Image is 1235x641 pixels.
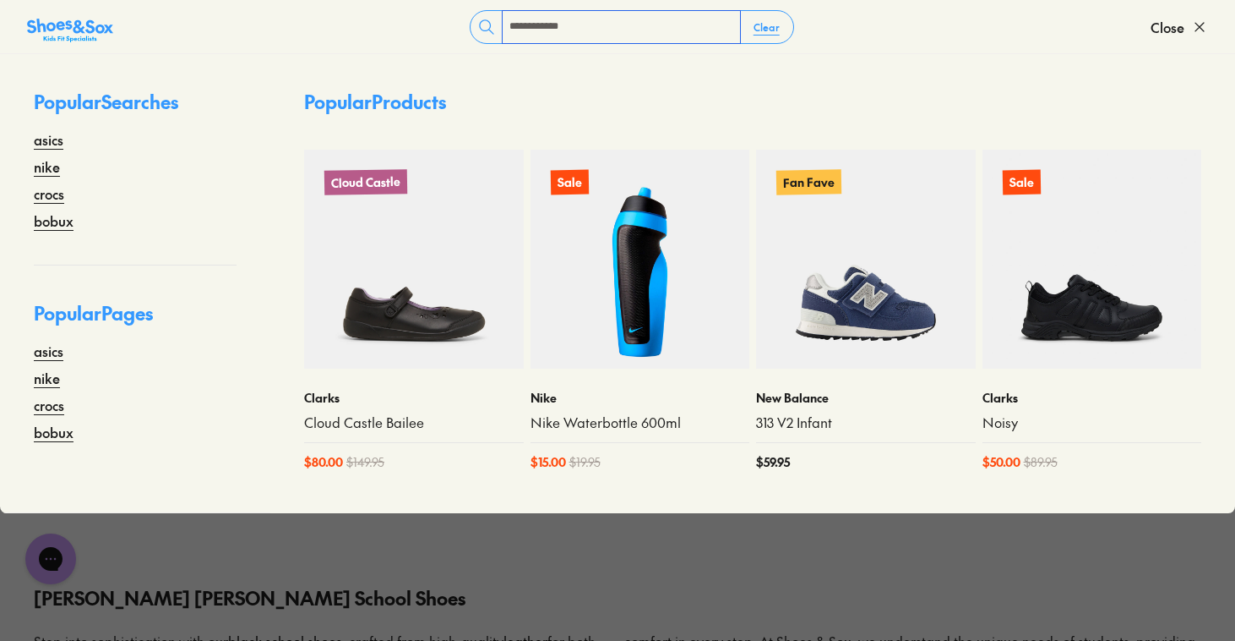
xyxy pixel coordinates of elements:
[1151,17,1184,37] span: Close
[982,453,1020,471] span: $ 50.00
[17,528,84,590] iframe: Gorgias live chat messenger
[982,150,1202,370] a: Sale
[34,368,60,388] a: nike
[27,14,113,41] a: Shoes &amp; Sox
[1151,8,1208,46] button: Close
[304,389,524,407] p: Clarks
[304,88,446,116] p: Popular Products
[982,414,1202,432] a: Noisy
[304,414,524,432] a: Cloud Castle Bailee
[756,414,976,432] a: 313 V2 Infant
[34,299,237,341] p: Popular Pages
[756,389,976,407] p: New Balance
[34,184,64,204] a: crocs
[569,453,601,471] span: $ 19.95
[34,341,63,361] a: asics
[550,169,588,194] p: Sale
[1024,453,1058,471] span: $ 89.95
[34,422,73,442] a: bobux
[530,150,750,370] a: Sale
[530,414,750,432] a: Nike Waterbottle 600ml
[530,453,566,471] span: $ 15.00
[1002,169,1040,194] p: Sale
[346,453,384,471] span: $ 149.95
[324,169,407,195] p: Cloud Castle
[740,12,793,42] button: Clear
[34,395,64,415] a: crocs
[776,169,841,194] p: Fan Fave
[34,584,1201,612] p: [PERSON_NAME] [PERSON_NAME] School Shoes
[530,389,750,407] p: Nike
[27,17,113,44] img: SNS_Logo_Responsive.svg
[304,150,524,370] a: Cloud Castle
[34,129,63,150] a: asics
[34,211,73,231] a: bobux
[34,156,60,177] a: nike
[304,453,343,471] span: $ 80.00
[756,150,976,370] a: Fan Fave
[34,88,237,129] p: Popular Searches
[756,453,790,471] span: $ 59.95
[982,389,1202,407] p: Clarks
